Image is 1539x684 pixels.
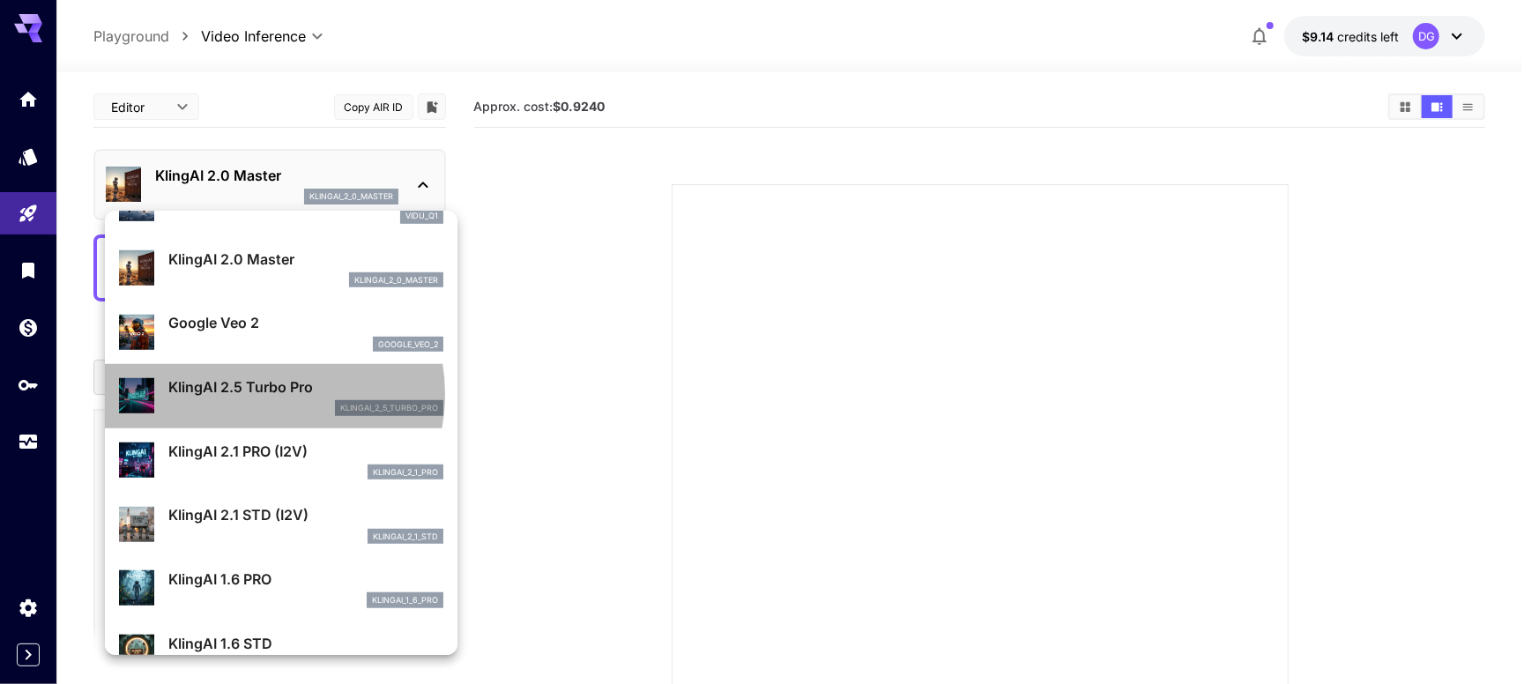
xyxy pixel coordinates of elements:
p: Google Veo 2 [168,312,443,333]
p: klingai_2_1_std [373,531,438,543]
p: klingai_2_0_master [354,274,438,286]
p: klingai_1_6_pro [372,594,438,606]
p: KlingAI 1.6 STD [168,633,443,654]
p: KlingAI 2.1 STD (I2V) [168,504,443,525]
p: klingai_2_1_pro [373,466,438,479]
div: KlingAI 2.1 PRO (I2V)klingai_2_1_pro [119,434,443,487]
div: Google Veo 2google_veo_2 [119,305,443,359]
p: klingai_2_5_turbo_pro [340,402,438,414]
div: KlingAI 2.0 Masterklingai_2_0_master [119,242,443,295]
div: KlingAI 2.1 STD (I2V)klingai_2_1_std [119,497,443,551]
div: KlingAI 1.6 STD [119,626,443,680]
p: google_veo_2 [378,338,438,351]
div: KlingAI 1.6 PROklingai_1_6_pro [119,561,443,615]
p: KlingAI 1.6 PRO [168,569,443,590]
p: vidu_q1 [405,210,438,222]
p: KlingAI 2.5 Turbo Pro [168,376,443,398]
div: KlingAI 2.5 Turbo Proklingai_2_5_turbo_pro [119,369,443,423]
p: KlingAI 2.0 Master [168,249,443,270]
p: KlingAI 2.1 PRO (I2V) [168,441,443,462]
